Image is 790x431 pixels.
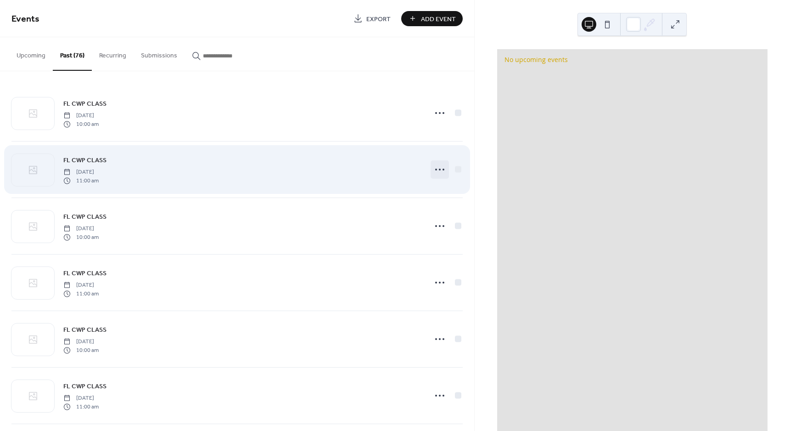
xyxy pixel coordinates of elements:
[11,10,39,28] span: Events
[63,176,99,185] span: 11:00 am
[63,281,99,289] span: [DATE]
[63,99,106,109] span: FL CWP CLASS
[63,338,99,346] span: [DATE]
[63,155,106,165] a: FL CWP CLASS
[63,394,99,403] span: [DATE]
[63,112,99,120] span: [DATE]
[63,289,99,298] span: 11:00 am
[63,156,106,165] span: FL CWP CLASS
[63,346,99,354] span: 10:00 am
[92,37,134,70] button: Recurring
[63,324,106,335] a: FL CWP CLASS
[63,269,106,278] span: FL CWP CLASS
[63,268,106,278] a: FL CWP CLASS
[401,11,463,26] button: Add Event
[366,14,391,24] span: Export
[347,11,398,26] a: Export
[63,403,99,411] span: 11:00 am
[63,325,106,335] span: FL CWP CLASS
[63,168,99,176] span: [DATE]
[504,55,760,64] div: No upcoming events
[421,14,456,24] span: Add Event
[63,225,99,233] span: [DATE]
[63,381,106,391] a: FL CWP CLASS
[63,212,106,222] span: FL CWP CLASS
[63,211,106,222] a: FL CWP CLASS
[134,37,185,70] button: Submissions
[63,98,106,109] a: FL CWP CLASS
[9,37,53,70] button: Upcoming
[63,382,106,391] span: FL CWP CLASS
[53,37,92,71] button: Past (76)
[63,233,99,241] span: 10:00 am
[63,120,99,128] span: 10:00 am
